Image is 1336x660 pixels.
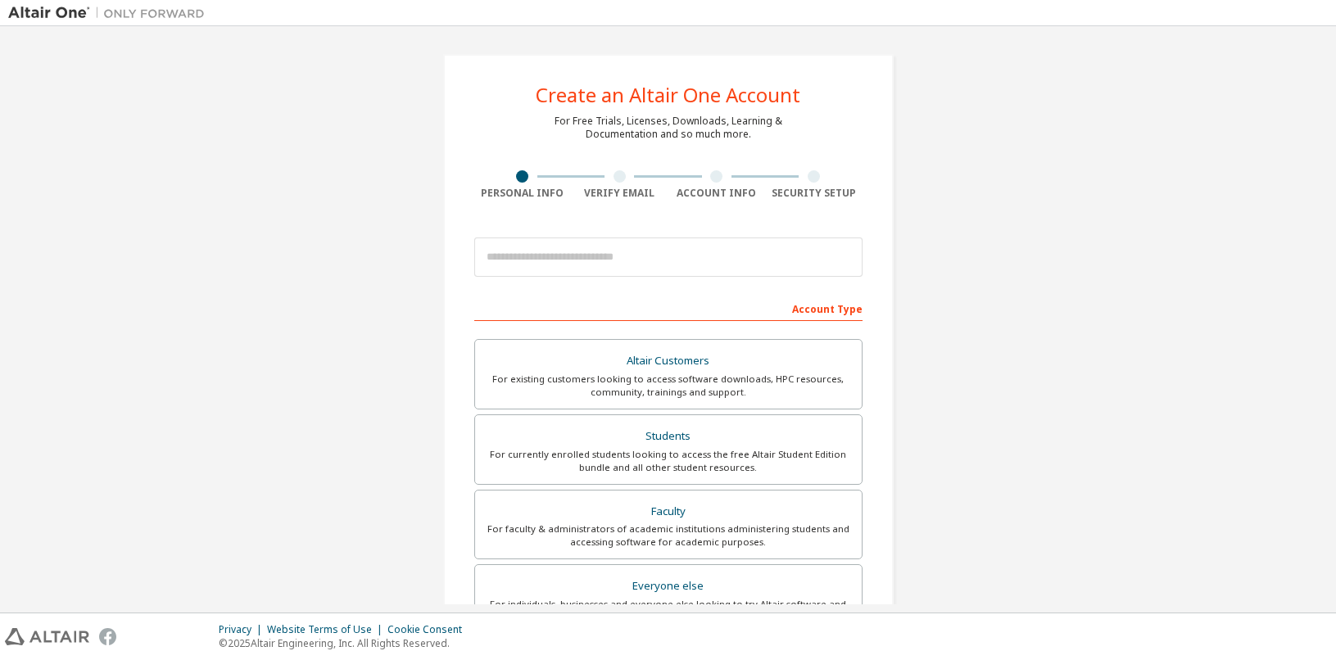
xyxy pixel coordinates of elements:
[485,500,852,523] div: Faculty
[765,187,863,200] div: Security Setup
[267,623,387,636] div: Website Terms of Use
[219,636,472,650] p: © 2025 Altair Engineering, Inc. All Rights Reserved.
[387,623,472,636] div: Cookie Consent
[485,448,852,474] div: For currently enrolled students looking to access the free Altair Student Edition bundle and all ...
[5,628,89,645] img: altair_logo.svg
[555,115,782,141] div: For Free Trials, Licenses, Downloads, Learning & Documentation and so much more.
[8,5,213,21] img: Altair One
[219,623,267,636] div: Privacy
[474,295,863,321] div: Account Type
[485,350,852,373] div: Altair Customers
[668,187,766,200] div: Account Info
[485,425,852,448] div: Students
[99,628,116,645] img: facebook.svg
[485,373,852,399] div: For existing customers looking to access software downloads, HPC resources, community, trainings ...
[536,85,800,105] div: Create an Altair One Account
[485,522,852,549] div: For faculty & administrators of academic institutions administering students and accessing softwa...
[485,598,852,624] div: For individuals, businesses and everyone else looking to try Altair software and explore our prod...
[571,187,668,200] div: Verify Email
[474,187,572,200] div: Personal Info
[485,575,852,598] div: Everyone else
